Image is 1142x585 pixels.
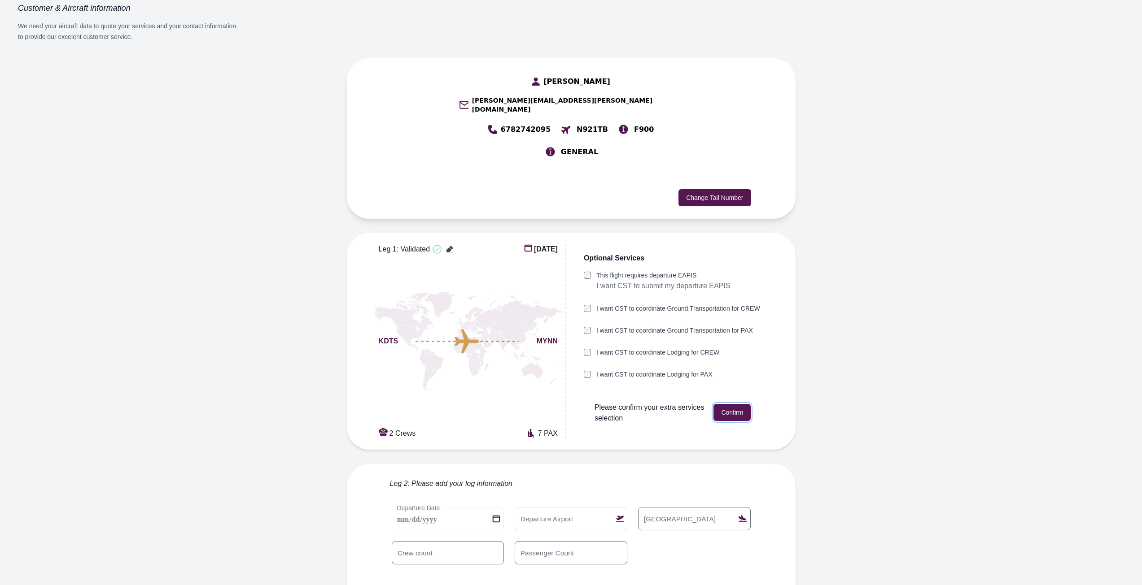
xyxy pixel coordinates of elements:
span: 2 Crews [389,428,416,439]
span: [PERSON_NAME][EMAIL_ADDRESS][PERSON_NAME][DOMAIN_NAME] [472,96,683,114]
span: We need your aircraft data to quote your services and your contact information to provide our exc... [18,22,236,40]
span: GENERAL [561,147,598,157]
span: 6782742095 [501,124,551,135]
span: F900 [634,124,654,135]
label: I want CST to coordinate Lodging for CREW [596,348,719,357]
span: Optional Services [584,253,644,264]
p: I want CST to submit my departure EAPIS [596,280,731,292]
label: Passenger Count [516,548,578,558]
button: Confirm [713,404,751,421]
span: N921TB [577,124,608,135]
label: I want CST to coordinate Lodging for PAX [596,370,713,379]
label: This flight requires departure EAPIS [596,271,731,280]
span: Please confirm your extra services selection [595,402,706,424]
span: MYNN [537,336,558,347]
h3: Customer & Aircraft information [18,3,242,13]
label: Departure Date [394,503,444,512]
span: [PERSON_NAME] [543,76,610,87]
label: I want CST to coordinate Ground Transportation for PAX [596,326,753,335]
span: Please add your leg information [411,478,512,489]
label: [GEOGRAPHIC_DATA] [640,514,720,524]
button: Change Tail Number [678,189,751,206]
span: Leg 2: [390,478,410,489]
label: I want CST to coordinate Ground Transportation for CREW [596,304,760,313]
span: [DATE] [534,244,558,255]
span: 7 PAX [538,428,558,439]
label: Departure Airport [516,514,577,524]
span: KDTS [379,336,398,347]
label: Crew count [394,548,436,558]
span: Leg 1: Validated [379,244,430,255]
